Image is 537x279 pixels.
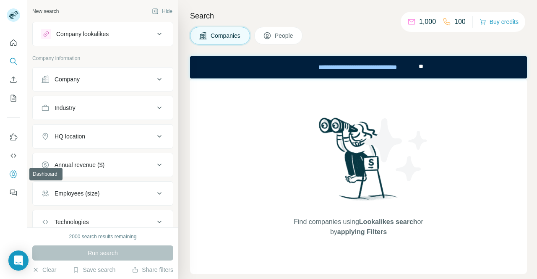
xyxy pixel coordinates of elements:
div: Open Intercom Messenger [8,250,29,271]
button: Industry [33,98,173,118]
button: Save search [73,266,115,274]
button: Annual revenue ($) [33,155,173,175]
span: Lookalikes search [359,218,417,225]
button: Use Surfe API [7,148,20,163]
button: Search [7,54,20,69]
button: Technologies [33,212,173,232]
div: 2000 search results remaining [69,233,137,240]
div: New search [32,8,59,15]
button: Clear [32,266,56,274]
div: Employees (size) [55,189,99,198]
button: Employees (size) [33,183,173,203]
div: Technologies [55,218,89,226]
button: Hide [146,5,178,18]
span: Companies [211,31,241,40]
button: Company lookalikes [33,24,173,44]
div: Annual revenue ($) [55,161,104,169]
span: Find companies using or by [291,217,425,237]
span: People [275,31,294,40]
button: Share filters [132,266,173,274]
div: HQ location [55,132,85,141]
p: 1,000 [419,17,436,27]
button: Use Surfe on LinkedIn [7,130,20,145]
button: My lists [7,91,20,106]
div: Company lookalikes [56,30,109,38]
button: Buy credits [480,16,519,28]
h4: Search [190,10,527,22]
button: Enrich CSV [7,72,20,87]
img: Surfe Illustration - Woman searching with binoculars [315,115,402,209]
div: Industry [55,104,76,112]
button: Dashboard [7,167,20,182]
iframe: Banner [190,56,527,78]
div: Company [55,75,80,83]
button: Company [33,69,173,89]
button: HQ location [33,126,173,146]
p: 100 [454,17,466,27]
button: Feedback [7,185,20,200]
img: Surfe Illustration - Stars [359,112,434,188]
p: Company information [32,55,173,62]
button: Quick start [7,35,20,50]
span: applying Filters [337,228,387,235]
